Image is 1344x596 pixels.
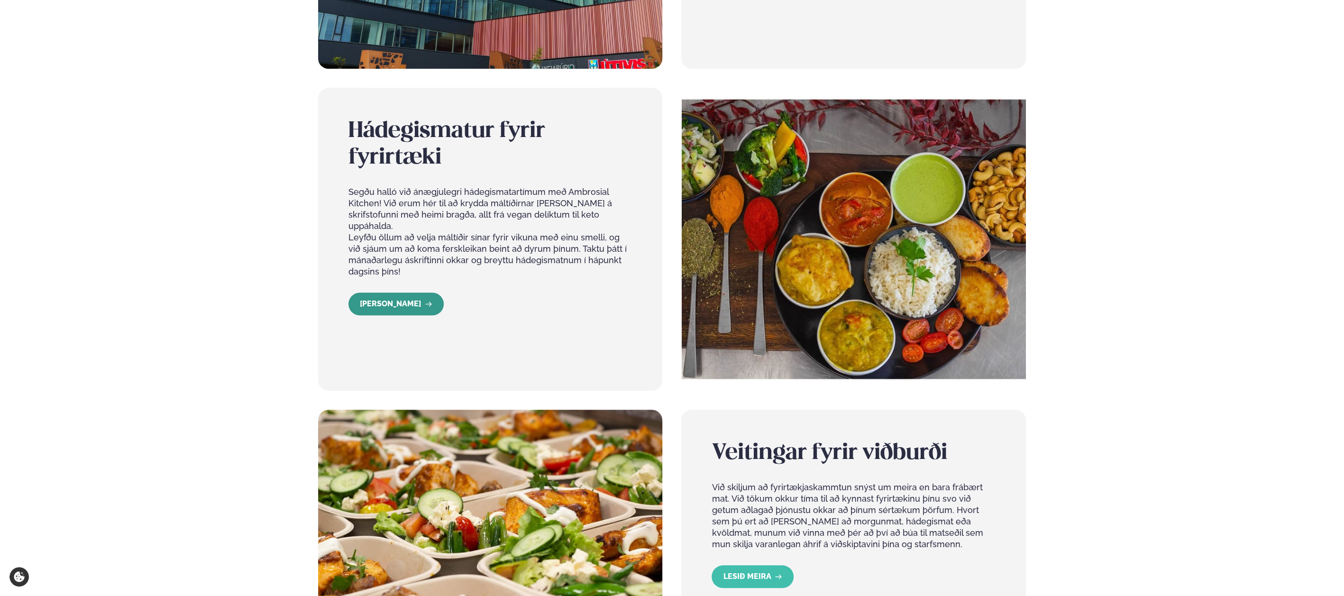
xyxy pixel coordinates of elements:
[712,482,995,550] p: Við skiljum að fyrirtækjaskammtun snýst um meira en bara frábært mat. Við tökum okkur tíma til að...
[348,293,444,315] a: LESA MEIRA
[9,567,29,587] a: Cookie settings
[681,88,1025,390] img: image alt
[712,440,995,467] h2: Veitingar fyrir viðburði
[712,565,794,588] a: LESIÐ MEIRA
[348,118,632,171] h2: Hádegismatur fyrir fyrirtæki
[348,186,632,277] p: Segðu halló við ánægjulegri hádegismatartímum með Ambrosial Kitchen! Við erum hér til að krydda m...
